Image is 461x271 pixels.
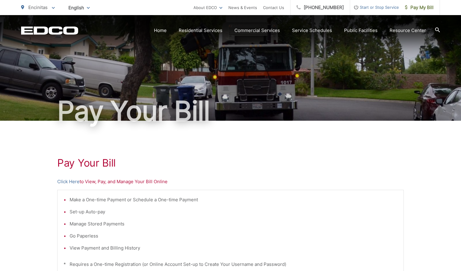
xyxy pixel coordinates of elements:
[234,27,280,34] a: Commercial Services
[228,4,257,11] a: News & Events
[154,27,167,34] a: Home
[57,178,404,185] p: to View, Pay, and Manage Your Bill Online
[263,4,284,11] a: Contact Us
[70,196,397,203] li: Make a One-time Payment or Schedule a One-time Payment
[344,27,378,34] a: Public Facilities
[64,2,94,13] span: English
[405,4,434,11] span: Pay My Bill
[193,4,222,11] a: About EDCO
[57,157,404,169] h1: Pay Your Bill
[390,27,426,34] a: Resource Center
[28,5,48,10] span: Encinitas
[70,232,397,240] li: Go Paperless
[57,178,80,185] a: Click Here
[179,27,222,34] a: Residential Services
[21,96,440,126] h1: Pay Your Bill
[70,244,397,252] li: View Payment and Billing History
[70,208,397,215] li: Set-up Auto-pay
[64,261,397,268] p: * Requires a One-time Registration (or Online Account Set-up to Create Your Username and Password)
[70,220,397,228] li: Manage Stored Payments
[21,26,78,35] a: EDCD logo. Return to the homepage.
[292,27,332,34] a: Service Schedules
